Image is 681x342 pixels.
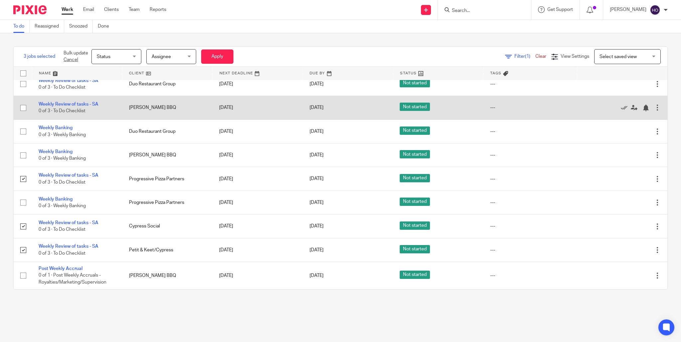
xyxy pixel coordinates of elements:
[39,251,85,256] span: 0 of 3 · To Do Checklist
[490,247,571,253] div: ---
[490,152,571,158] div: ---
[39,197,72,202] a: Weekly Banking
[212,143,303,167] td: [DATE]
[400,271,430,279] span: Not started
[122,72,213,96] td: Duo Restaurant Group
[212,238,303,262] td: [DATE]
[400,198,430,206] span: Not started
[35,20,64,33] a: Reassigned
[451,8,511,14] input: Search
[39,109,85,114] span: 0 of 3 · To Do Checklist
[83,6,94,13] a: Email
[310,224,324,228] span: [DATE]
[62,6,73,13] a: Work
[122,214,213,238] td: Cypress Social
[600,54,637,59] span: Select saved view
[212,96,303,120] td: [DATE]
[13,20,30,33] a: To do
[535,54,546,59] a: Clear
[490,81,571,87] div: ---
[64,57,78,62] a: Cancel
[39,132,86,137] span: 0 of 3 · Weekly Banking
[490,71,501,75] span: Tags
[525,54,530,59] span: (1)
[400,103,430,111] span: Not started
[97,54,110,59] span: Status
[212,120,303,143] td: [DATE]
[122,143,213,167] td: [PERSON_NAME] BBQ
[490,128,571,135] div: ---
[122,96,213,120] td: [PERSON_NAME] BBQ
[39,244,98,249] a: Weekly Review of tasks - SA
[310,177,324,181] span: [DATE]
[39,102,98,107] a: Weekly Review of tasks - SA
[122,167,213,191] td: Progressive Pizza Partners
[201,49,233,64] button: Apply
[310,129,324,134] span: [DATE]
[514,54,535,59] span: Filter
[310,248,324,252] span: [DATE]
[39,126,72,130] a: Weekly Banking
[212,214,303,238] td: [DATE]
[621,104,631,111] a: Mark as done
[122,120,213,143] td: Duo Restaurant Group
[39,149,72,154] a: Weekly Banking
[400,79,430,87] span: Not started
[39,273,106,285] span: 0 of 1 · Post Weekly Accruals - Royalties/Marketing/Supervision
[310,153,324,157] span: [DATE]
[547,7,573,12] span: Get Support
[152,54,171,59] span: Assignee
[610,6,646,13] p: [PERSON_NAME]
[39,180,85,185] span: 0 of 3 · To Do Checklist
[212,167,303,191] td: [DATE]
[104,6,119,13] a: Clients
[39,156,86,161] span: 0 of 3 · Weekly Banking
[212,191,303,214] td: [DATE]
[150,6,166,13] a: Reports
[39,227,85,232] span: 0 of 3 · To Do Checklist
[490,176,571,182] div: ---
[400,245,430,253] span: Not started
[490,199,571,206] div: ---
[39,266,82,271] a: Post Weekly Accrual
[39,220,98,225] a: Weekly Review of tasks - SA
[400,150,430,158] span: Not started
[39,173,98,178] a: Weekly Review of tasks - SA
[129,6,140,13] a: Team
[400,127,430,135] span: Not started
[122,238,213,262] td: Petit & Keet/Cypress
[400,221,430,230] span: Not started
[310,105,324,110] span: [DATE]
[310,82,324,86] span: [DATE]
[122,191,213,214] td: Progressive Pizza Partners
[490,272,571,279] div: ---
[39,78,98,83] a: Weekly Review of tasks - SA
[561,54,589,59] span: View Settings
[39,85,85,90] span: 0 of 3 · To Do Checklist
[13,5,47,14] img: Pixie
[310,273,324,278] span: [DATE]
[98,20,114,33] a: Done
[69,20,93,33] a: Snoozed
[650,5,660,15] img: svg%3E
[122,262,213,289] td: [PERSON_NAME] BBQ
[64,50,88,63] p: Bulk update
[212,262,303,289] td: [DATE]
[400,174,430,182] span: Not started
[39,204,86,208] span: 0 of 3 · Weekly Banking
[490,223,571,229] div: ---
[212,72,303,96] td: [DATE]
[24,53,55,60] span: 3 jobs selected
[490,104,571,111] div: ---
[310,200,324,205] span: [DATE]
